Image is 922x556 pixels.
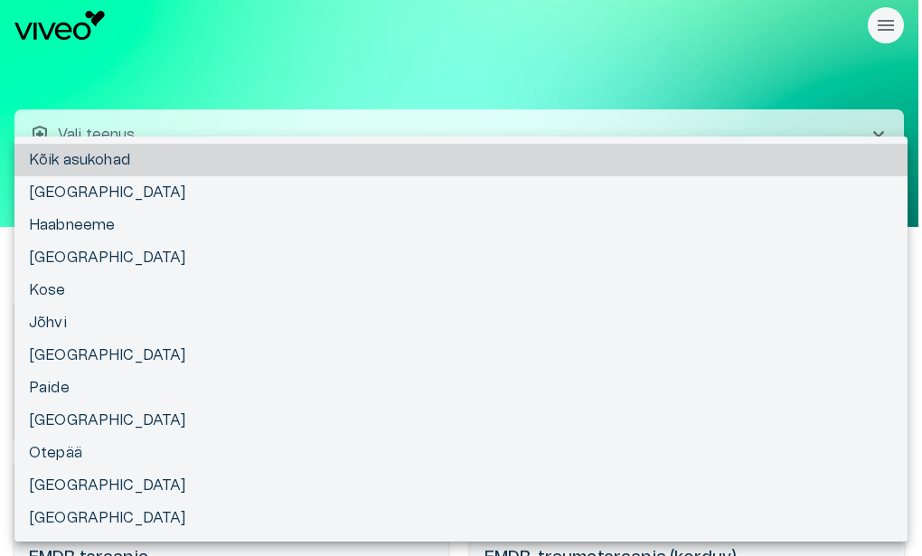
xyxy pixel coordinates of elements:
li: [GEOGRAPHIC_DATA] [14,176,908,209]
li: [GEOGRAPHIC_DATA] [14,469,908,502]
li: Kose [14,274,908,306]
li: Jõhvi [14,306,908,339]
li: Otepää [14,437,908,469]
li: Haabneeme [14,209,908,241]
li: [GEOGRAPHIC_DATA] [14,241,908,274]
li: [GEOGRAPHIC_DATA] [14,404,908,437]
li: Kõik asukohad [14,144,908,176]
li: [GEOGRAPHIC_DATA] [14,339,908,372]
li: Paide [14,372,908,404]
li: [GEOGRAPHIC_DATA] [14,502,908,534]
